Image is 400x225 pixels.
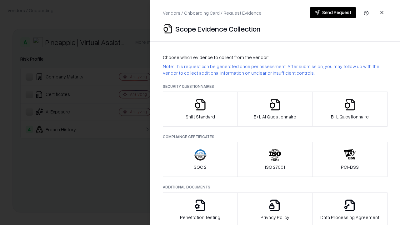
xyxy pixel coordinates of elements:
button: Send Request [310,7,356,18]
p: Choose which evidence to collect from the vendor: [163,54,387,61]
button: B+L Questionnaire [312,92,387,127]
button: SOC 2 [163,142,238,177]
button: ISO 27001 [237,142,313,177]
button: Shift Standard [163,92,238,127]
p: Compliance Certificates [163,134,387,139]
p: Privacy Policy [261,214,289,221]
p: Penetration Testing [180,214,220,221]
p: Scope Evidence Collection [175,24,261,34]
p: B+L Questionnaire [331,113,369,120]
p: Note: This request can be generated once per assessment. After submission, you may follow up with... [163,63,387,76]
p: Security Questionnaires [163,84,387,89]
p: B+L AI Questionnaire [254,113,296,120]
p: Data Processing Agreement [320,214,379,221]
p: ISO 27001 [265,164,285,170]
p: SOC 2 [194,164,207,170]
p: Shift Standard [186,113,215,120]
button: PCI-DSS [312,142,387,177]
p: Vendors / Onboarding Card / Request Evidence [163,10,262,16]
p: Additional Documents [163,184,387,190]
button: B+L AI Questionnaire [237,92,313,127]
p: PCI-DSS [341,164,359,170]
